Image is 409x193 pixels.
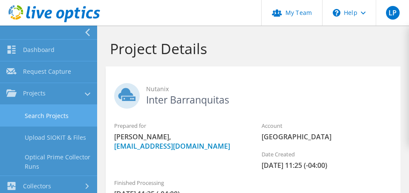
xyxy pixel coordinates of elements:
[114,83,392,104] h2: Inter Barranquitas
[110,40,392,58] h1: Project Details
[333,9,340,17] svg: \n
[114,141,230,151] a: [EMAIL_ADDRESS][DOMAIN_NAME]
[114,121,245,130] label: Prepared for
[386,6,400,20] span: LP
[114,132,245,151] span: [PERSON_NAME],
[262,161,392,170] span: [DATE] 11:25 (-04:00)
[262,121,392,130] label: Account
[114,179,245,187] label: Finished Processing
[262,150,392,158] label: Date Created
[262,132,392,141] span: [GEOGRAPHIC_DATA]
[146,84,392,94] span: Nutanix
